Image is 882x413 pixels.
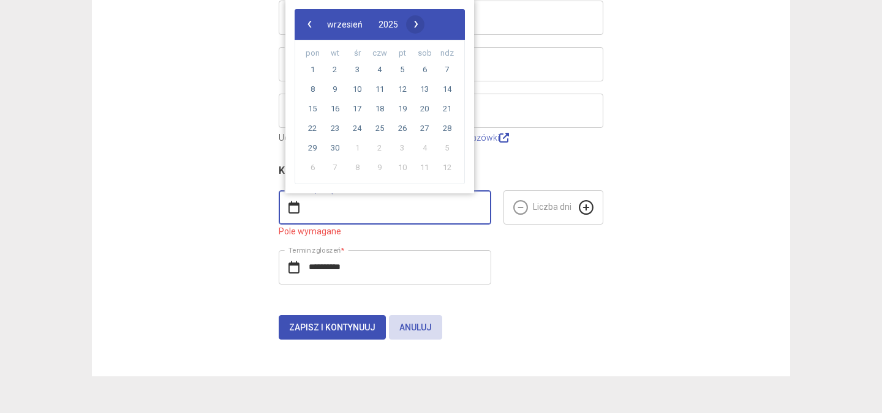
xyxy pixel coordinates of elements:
span: 19 [393,99,412,119]
span: 18 [370,99,390,119]
button: 2025 [371,15,406,34]
span: 5 [393,60,412,80]
span: 26 [393,119,412,138]
span: Pole wymagane [279,226,341,236]
button: wrzesień [319,15,371,34]
span: 20 [415,99,434,119]
span: 7 [325,158,345,177]
span: 21 [437,99,457,119]
span: Kluczowe daty [279,165,344,176]
span: wrzesień [327,20,363,29]
th: weekday [301,47,324,60]
span: 2 [370,138,390,158]
span: 15 [303,99,322,119]
button: › [406,15,424,34]
span: 30 [325,138,345,158]
span: 5 [437,138,457,158]
button: Anuluj [389,315,442,340]
span: 29 [303,138,322,158]
span: 2025 [379,20,398,29]
span: 25 [370,119,390,138]
span: 17 [347,99,367,119]
span: 6 [415,60,434,80]
span: 27 [415,119,434,138]
span: 11 [370,80,390,99]
th: weekday [391,47,413,60]
span: 16 [325,99,345,119]
span: 9 [325,80,345,99]
span: 2 [325,60,345,80]
span: 22 [303,119,322,138]
button: Zapisz i kontynuuj [279,315,386,340]
span: 3 [347,60,367,80]
span: 8 [303,80,322,99]
span: 4 [370,60,390,80]
span: 23 [325,119,345,138]
span: 11 [415,158,434,177]
th: weekday [324,47,347,60]
span: 6 [303,158,322,177]
span: 14 [437,80,457,99]
th: weekday [435,47,458,60]
span: 8 [347,158,367,177]
span: 10 [393,158,412,177]
span: 4 [415,138,434,158]
p: Udostępnij lokalizację z Google Maps. [279,131,603,144]
span: 1 [303,60,322,80]
th: weekday [346,47,369,60]
span: › [407,15,425,33]
span: 13 [415,80,434,99]
span: 12 [393,80,412,99]
span: ‹ [300,15,318,33]
span: 3 [393,138,412,158]
th: weekday [369,47,391,60]
span: 7 [437,60,457,80]
span: 10 [347,80,367,99]
span: Zapisz i kontynuuj [289,322,375,332]
span: 9 [370,158,390,177]
span: 1 [347,138,367,158]
span: 28 [437,119,457,138]
th: weekday [413,47,436,60]
span: 24 [347,119,367,138]
span: 12 [437,158,457,177]
button: ‹ [301,15,319,34]
bs-datepicker-navigation-view: ​ ​ ​ [301,17,424,27]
